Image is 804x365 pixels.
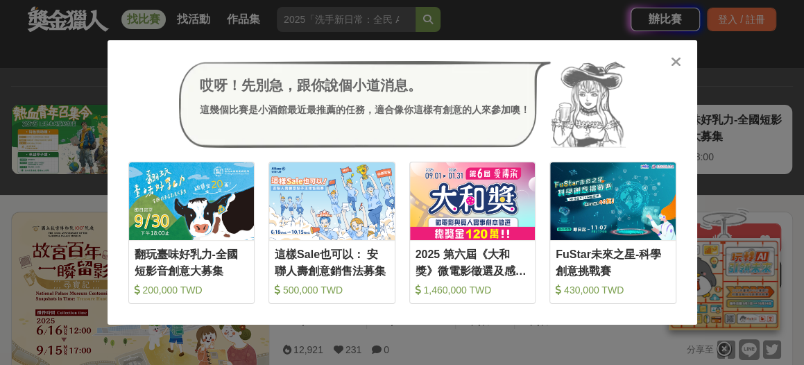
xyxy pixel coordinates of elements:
[268,162,395,304] a: Cover Image這樣Sale也可以： 安聯人壽創意銷售法募集 500,000 TWD
[275,283,389,297] div: 500,000 TWD
[200,75,530,96] div: 哎呀！先別急，跟你說個小道消息。
[409,162,536,304] a: Cover Image2025 第六屆《大和獎》微電影徵選及感人實事分享 1,460,000 TWD
[135,283,249,297] div: 200,000 TWD
[556,283,670,297] div: 430,000 TWD
[551,61,626,148] img: Avatar
[129,162,255,239] img: Cover Image
[135,246,249,278] div: 翻玩臺味好乳力-全國短影音創意大募集
[128,162,255,304] a: Cover Image翻玩臺味好乳力-全國短影音創意大募集 200,000 TWD
[275,246,389,278] div: 這樣Sale也可以： 安聯人壽創意銷售法募集
[269,162,395,239] img: Cover Image
[549,162,676,304] a: Cover ImageFuStar未來之星-科學創意挑戰賽 430,000 TWD
[550,162,676,239] img: Cover Image
[416,246,530,278] div: 2025 第六屆《大和獎》微電影徵選及感人實事分享
[556,246,670,278] div: FuStar未來之星-科學創意挑戰賽
[200,103,530,117] div: 這幾個比賽是小酒館最近最推薦的任務，適合像你這樣有創意的人來參加噢！
[416,283,530,297] div: 1,460,000 TWD
[410,162,536,239] img: Cover Image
